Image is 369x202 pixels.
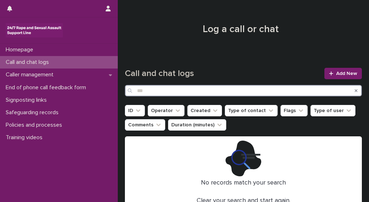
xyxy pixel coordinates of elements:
[125,85,362,96] input: Search
[3,97,52,103] p: Signposting links
[280,105,308,116] button: Flags
[336,71,357,76] span: Add New
[125,105,145,116] button: ID
[125,119,165,131] button: Comments
[3,122,68,128] p: Policies and processes
[225,105,278,116] button: Type of contact
[129,179,358,187] p: No records match your search
[3,46,39,53] p: Homepage
[125,69,320,79] h1: Call and chat logs
[3,59,55,66] p: Call and chat logs
[168,119,226,131] button: Duration (minutes)
[310,105,355,116] button: Type of user
[187,105,222,116] button: Created
[6,23,63,37] img: rhQMoQhaT3yELyF149Cw
[3,84,92,91] p: End of phone call feedback form
[3,109,64,116] p: Safeguarding records
[148,105,184,116] button: Operator
[324,68,362,79] a: Add New
[3,71,59,78] p: Caller management
[3,134,48,141] p: Training videos
[125,24,357,36] h1: Log a call or chat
